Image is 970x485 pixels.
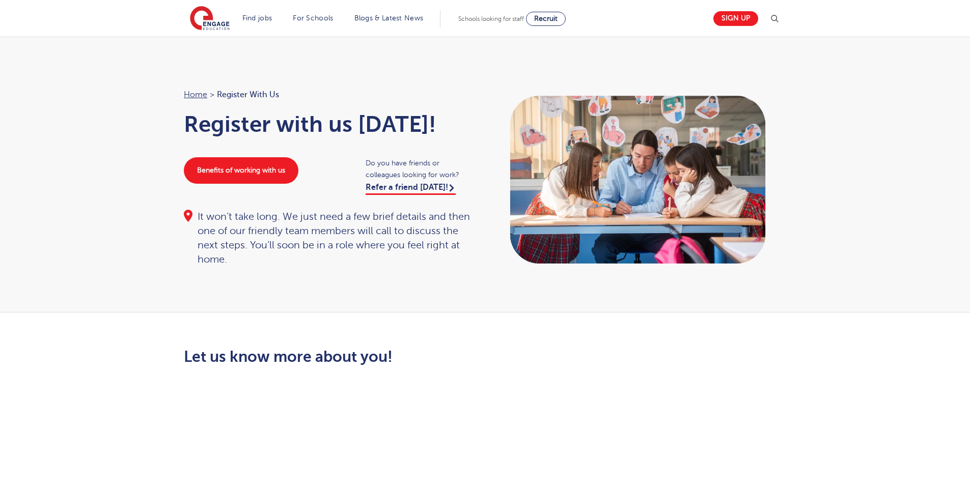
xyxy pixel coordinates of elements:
a: For Schools [293,14,333,22]
h2: Let us know more about you! [184,348,580,365]
a: Sign up [713,11,758,26]
img: Engage Education [190,6,230,32]
a: Home [184,90,207,99]
a: Find jobs [242,14,272,22]
span: Do you have friends or colleagues looking for work? [366,157,475,181]
a: Recruit [526,12,566,26]
a: Benefits of working with us [184,157,298,184]
span: Recruit [534,15,558,22]
div: It won’t take long. We just need a few brief details and then one of our friendly team members wi... [184,210,475,267]
a: Refer a friend [DATE]! [366,183,456,195]
span: Register with us [217,88,279,101]
h1: Register with us [DATE]! [184,111,475,137]
span: Schools looking for staff [458,15,524,22]
a: Blogs & Latest News [354,14,424,22]
span: > [210,90,214,99]
nav: breadcrumb [184,88,475,101]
